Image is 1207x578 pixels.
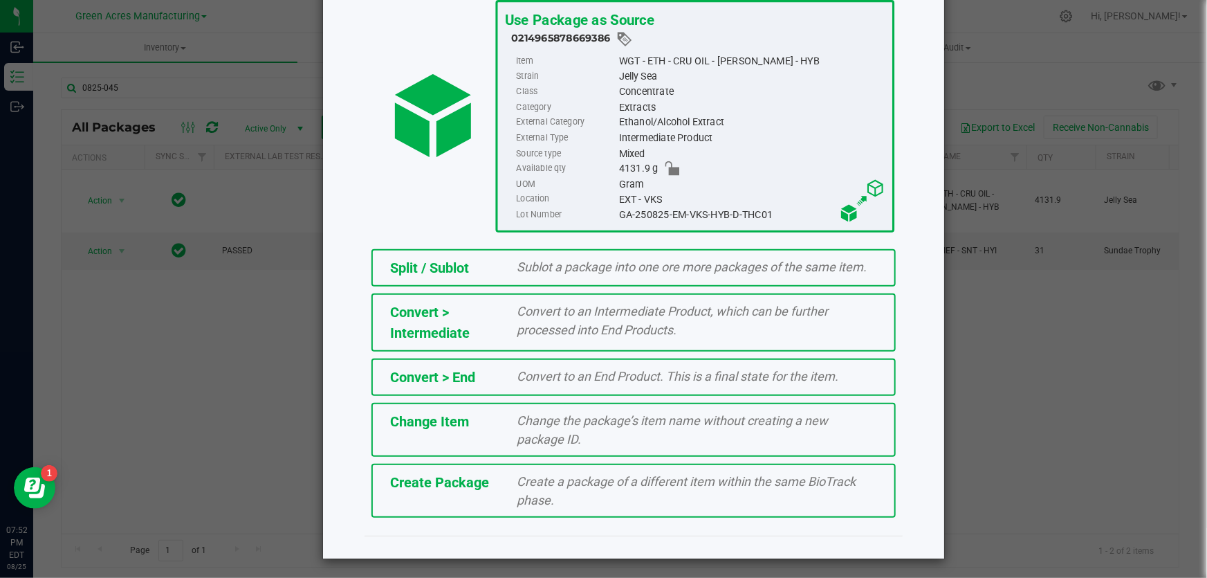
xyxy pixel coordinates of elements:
[390,369,475,386] span: Convert > End
[619,177,885,192] div: Gram
[516,115,616,130] label: External Category
[517,474,856,507] span: Create a package of a different item within the same BioTrack phase.
[14,467,55,509] iframe: Resource center
[390,413,469,430] span: Change Item
[516,192,616,207] label: Location
[516,100,616,115] label: Category
[619,53,885,69] div: WGT - ETH - CRU OIL - [PERSON_NAME] - HYB
[516,161,616,177] label: Available qty
[619,161,658,177] span: 4131.9 g
[516,130,616,145] label: External Type
[619,207,885,222] div: GA-250825-EM-VKS-HYB-D-THC01
[511,30,885,48] div: 0214965878669386
[390,260,469,276] span: Split / Sublot
[41,465,57,482] iframe: Resource center unread badge
[619,69,885,84] div: Jelly Sea
[517,413,829,446] span: Change the package’s item name without creating a new package ID.
[517,369,839,383] span: Convert to an End Product. This is a final state for the item.
[619,130,885,145] div: Intermediate Product
[516,207,616,222] label: Lot Number
[390,474,489,491] span: Create Package
[517,260,867,274] span: Sublot a package into one ore more packages of the same item.
[516,177,616,192] label: UOM
[619,84,885,100] div: Concentrate
[505,11,654,28] span: Use Package as Source
[516,146,616,161] label: Source type
[619,115,885,130] div: Ethanol/Alcohol Extract
[619,146,885,161] div: Mixed
[516,53,616,69] label: Item
[619,100,885,115] div: Extracts
[517,304,829,337] span: Convert to an Intermediate Product, which can be further processed into End Products.
[619,192,885,207] div: EXT - VKS
[516,69,616,84] label: Strain
[516,84,616,100] label: Class
[390,304,470,341] span: Convert > Intermediate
